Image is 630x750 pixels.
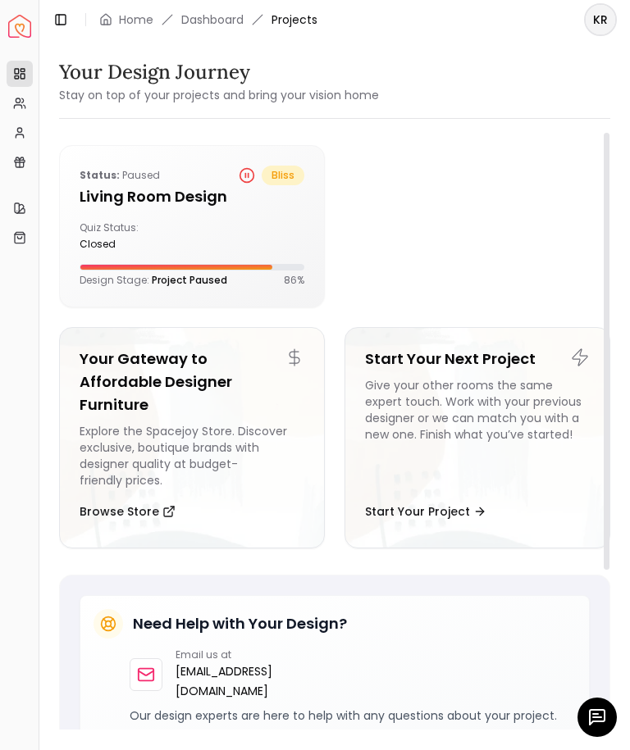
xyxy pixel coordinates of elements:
[365,348,590,370] h5: Start Your Next Project
[99,11,317,28] nav: breadcrumb
[80,348,304,416] h5: Your Gateway to Affordable Designer Furniture
[262,166,304,185] span: bliss
[152,273,227,287] span: Project Paused
[80,495,176,528] button: Browse Store
[181,11,244,28] a: Dashboard
[586,5,615,34] span: KR
[59,59,379,85] h3: Your Design Journey
[80,423,304,489] div: Explore the Spacejoy Store. Discover exclusive, boutique brands with designer quality at budget-f...
[365,495,486,528] button: Start Your Project
[119,11,153,28] a: Home
[272,11,317,28] span: Projects
[365,377,590,489] div: Give your other rooms the same expert touch. Work with your previous designer or we can match you...
[239,167,255,184] div: Project Paused
[8,15,31,38] img: Spacejoy Logo
[8,15,31,38] a: Spacejoy
[80,238,185,251] div: closed
[80,185,304,208] h5: Living Room design
[130,707,576,724] p: Our design experts are here to help with any questions about your project.
[176,648,272,661] p: Email us at
[80,166,160,185] p: Paused
[80,168,120,182] b: Status:
[584,3,617,36] button: KR
[133,612,347,635] h5: Need Help with Your Design?
[80,274,227,287] p: Design Stage:
[176,661,272,701] a: [EMAIL_ADDRESS][DOMAIN_NAME]
[284,274,304,287] p: 86 %
[59,87,379,103] small: Stay on top of your projects and bring your vision home
[59,327,325,548] a: Your Gateway to Affordable Designer FurnitureExplore the Spacejoy Store. Discover exclusive, bout...
[80,221,185,251] div: Quiz Status:
[345,327,610,548] a: Start Your Next ProjectGive your other rooms the same expert touch. Work with your previous desig...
